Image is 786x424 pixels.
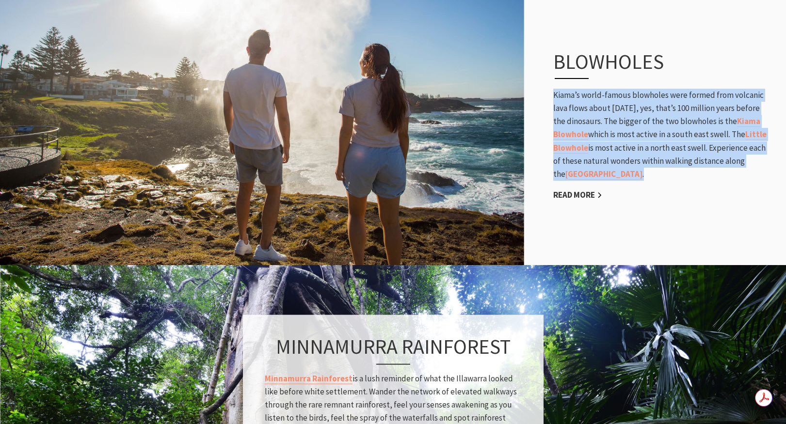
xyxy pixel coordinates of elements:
h3: Minnamurra Rainforest [265,334,522,364]
a: Minnamurra Rainforest [265,373,353,384]
a: Little Blowhole [553,129,767,153]
a: Read More [553,189,602,201]
a: [GEOGRAPHIC_DATA] [565,169,642,180]
p: Kiama’s world-famous blowholes were formed from volcanic lava flows about [DATE], yes, that’s 100... [553,89,767,181]
h3: Blowholes [553,49,745,79]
